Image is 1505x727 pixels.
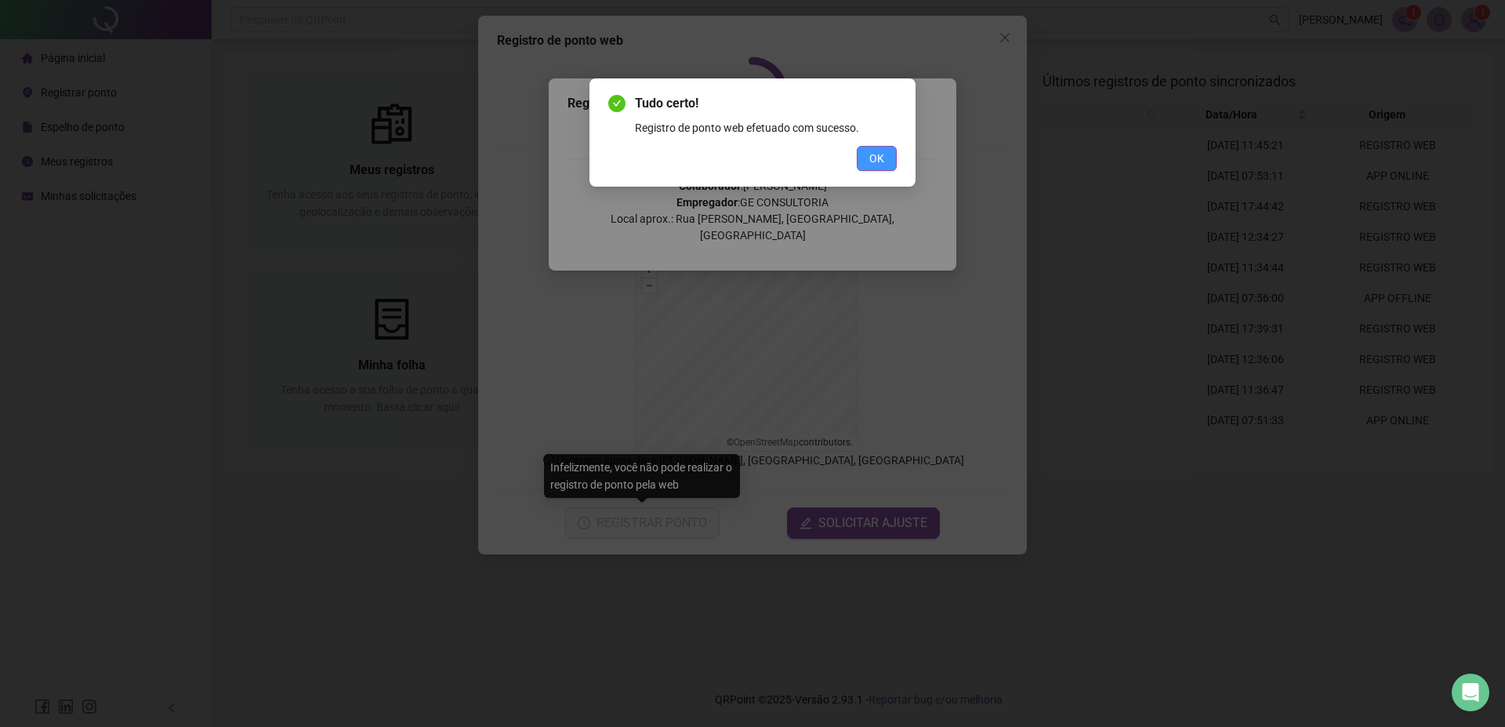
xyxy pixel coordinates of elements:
span: OK [869,150,884,167]
span: check-circle [608,95,626,112]
button: OK [857,146,897,171]
div: Registro de ponto web efetuado com sucesso. [635,119,897,136]
span: Tudo certo! [635,94,897,113]
div: Open Intercom Messenger [1452,674,1489,711]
